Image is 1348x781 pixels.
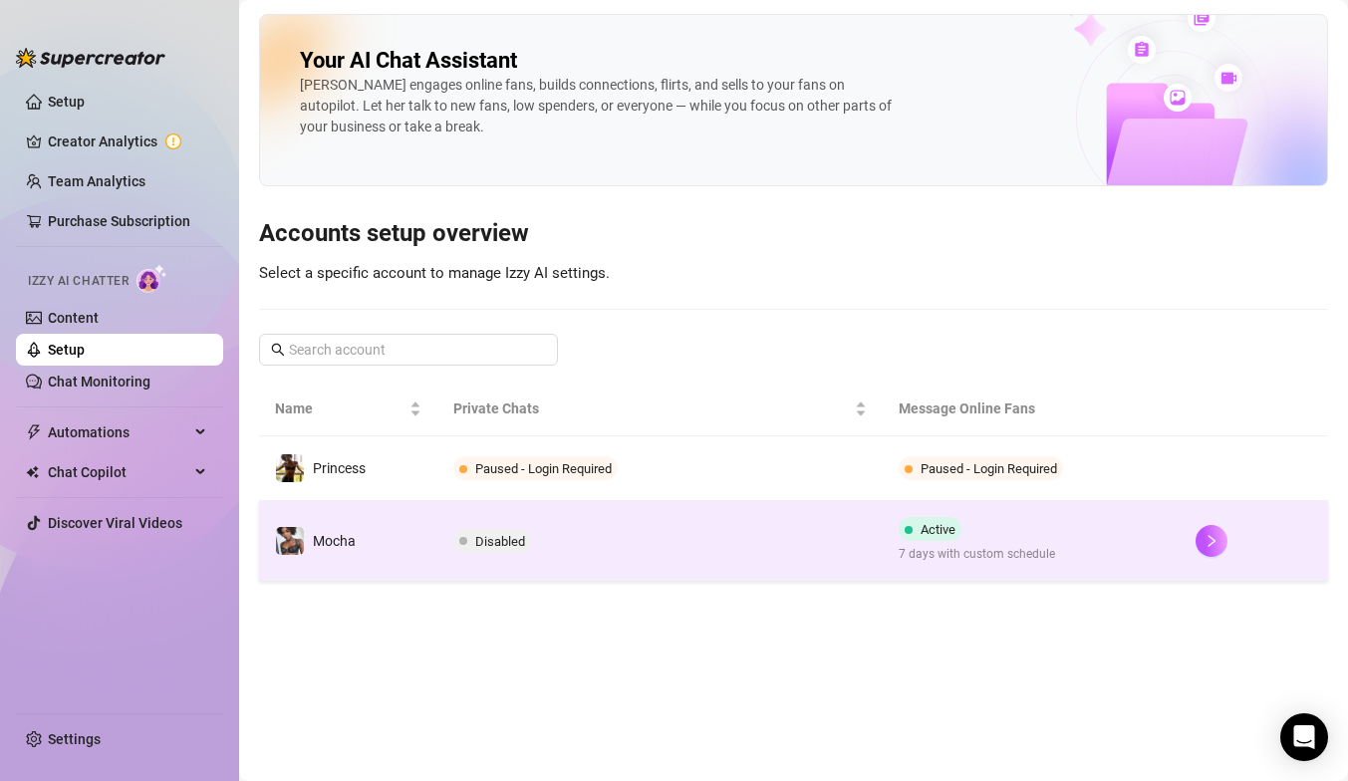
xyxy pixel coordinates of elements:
a: Discover Viral Videos [48,515,182,531]
input: Search account [289,339,530,361]
a: Creator Analytics exclamation-circle [48,126,207,157]
span: Paused - Login Required [475,461,612,476]
div: [PERSON_NAME] engages online fans, builds connections, flirts, and sells to your fans on autopilo... [300,75,898,137]
h3: Accounts setup overview [259,218,1328,250]
img: AI Chatter [136,264,167,293]
span: Paused - Login Required [921,461,1057,476]
span: Chat Copilot [48,456,189,488]
span: Private Chats [453,397,851,419]
span: Select a specific account to manage Izzy AI settings. [259,264,610,282]
img: Princess [276,454,304,482]
span: 7 days with custom schedule [899,545,1055,564]
a: Purchase Subscription [48,213,190,229]
span: Princess [313,460,366,476]
span: thunderbolt [26,424,42,440]
a: Chat Monitoring [48,374,150,390]
th: Message Online Fans [883,382,1180,436]
th: Private Chats [437,382,883,436]
span: Automations [48,416,189,448]
a: Setup [48,342,85,358]
img: logo-BBDzfeDw.svg [16,48,165,68]
img: Mocha [276,527,304,555]
span: search [271,343,285,357]
div: Open Intercom Messenger [1280,713,1328,761]
th: Name [259,382,437,436]
a: Setup [48,94,85,110]
span: Disabled [475,534,525,549]
a: Content [48,310,99,326]
h2: Your AI Chat Assistant [300,47,517,75]
span: Mocha [313,533,356,549]
span: Izzy AI Chatter [28,272,129,291]
img: Chat Copilot [26,465,39,479]
span: Active [921,522,955,537]
span: right [1205,534,1218,548]
a: Team Analytics [48,173,145,189]
button: right [1196,525,1227,557]
a: Settings [48,731,101,747]
span: Name [275,397,405,419]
